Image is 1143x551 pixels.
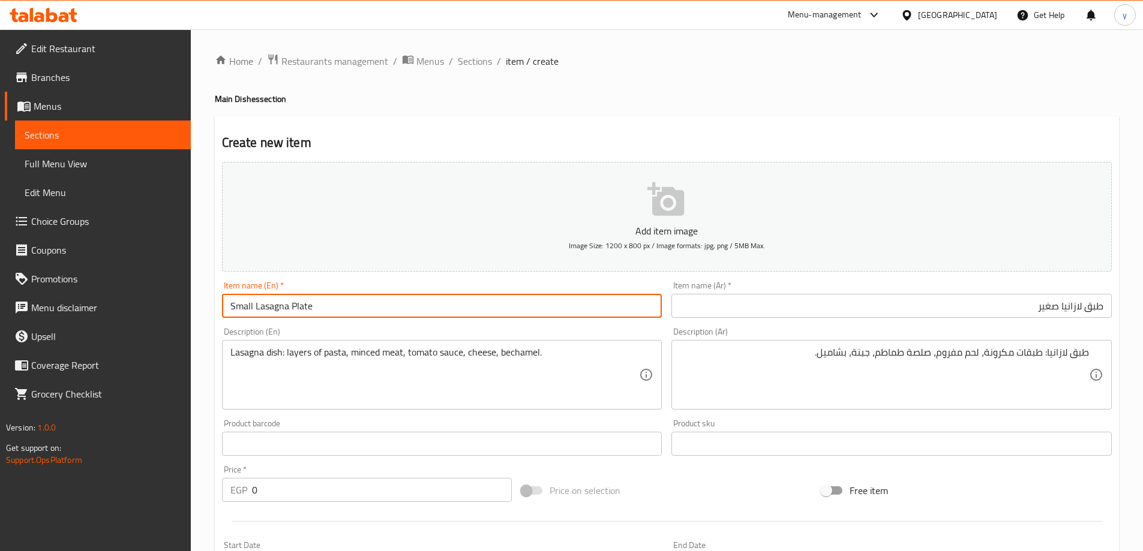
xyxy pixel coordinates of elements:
[31,387,181,401] span: Grocery Checklist
[6,440,61,456] span: Get support on:
[506,54,559,68] span: item / create
[458,54,492,68] a: Sections
[37,420,56,435] span: 1.0.0
[241,224,1093,238] p: Add item image
[5,293,191,322] a: Menu disclaimer
[31,214,181,228] span: Choice Groups
[215,54,253,68] a: Home
[267,53,388,69] a: Restaurants management
[449,54,453,68] li: /
[34,99,181,113] span: Menus
[6,420,35,435] span: Version:
[222,162,1112,272] button: Add item imageImage Size: 1200 x 800 px / Image formats: jpg, png / 5MB Max.
[6,452,82,468] a: Support.OpsPlatform
[230,483,247,497] p: EGP
[671,432,1112,456] input: Please enter product sku
[31,329,181,344] span: Upsell
[222,294,662,318] input: Enter name En
[31,300,181,315] span: Menu disclaimer
[393,54,397,68] li: /
[680,347,1089,404] textarea: طبق لازانيا: طبقات مكرونة، لحم مفروم، صلصة طماطم، جبنة، بشاميل.
[416,54,444,68] span: Menus
[850,483,888,498] span: Free item
[5,380,191,408] a: Grocery Checklist
[5,264,191,293] a: Promotions
[5,63,191,92] a: Branches
[281,54,388,68] span: Restaurants management
[15,121,191,149] a: Sections
[25,156,181,171] span: Full Menu View
[31,358,181,372] span: Coverage Report
[1123,8,1127,22] span: y
[31,70,181,85] span: Branches
[402,53,444,69] a: Menus
[5,236,191,264] a: Coupons
[569,239,765,252] span: Image Size: 1200 x 800 px / Image formats: jpg, png / 5MB Max.
[258,54,262,68] li: /
[5,322,191,351] a: Upsell
[5,34,191,63] a: Edit Restaurant
[497,54,501,68] li: /
[25,185,181,200] span: Edit Menu
[215,53,1119,69] nav: breadcrumb
[31,41,181,56] span: Edit Restaurant
[550,483,620,498] span: Price on selection
[918,8,997,22] div: [GEOGRAPHIC_DATA]
[5,92,191,121] a: Menus
[222,134,1112,152] h2: Create new item
[5,207,191,236] a: Choice Groups
[252,478,512,502] input: Please enter price
[31,272,181,286] span: Promotions
[31,243,181,257] span: Coupons
[15,178,191,207] a: Edit Menu
[25,128,181,142] span: Sections
[222,432,662,456] input: Please enter product barcode
[788,8,862,22] div: Menu-management
[230,347,640,404] textarea: Lasagna dish: layers of pasta, minced meat, tomato sauce, cheese, bechamel.
[671,294,1112,318] input: Enter name Ar
[5,351,191,380] a: Coverage Report
[215,93,1119,105] h4: Main Dishes section
[15,149,191,178] a: Full Menu View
